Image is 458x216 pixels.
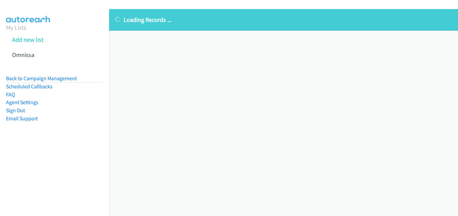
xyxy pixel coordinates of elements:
[12,51,34,59] a: Omnissa
[115,15,452,24] p: Loading Records ...
[6,83,53,90] a: Scheduled Callbacks
[6,107,25,114] a: Sign Out
[6,91,15,98] a: FAQ
[6,24,26,31] a: My Lists
[6,99,38,105] a: Agent Settings
[6,115,38,122] a: Email Support
[12,36,43,43] a: Add new list
[6,75,77,82] a: Back to Campaign Management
